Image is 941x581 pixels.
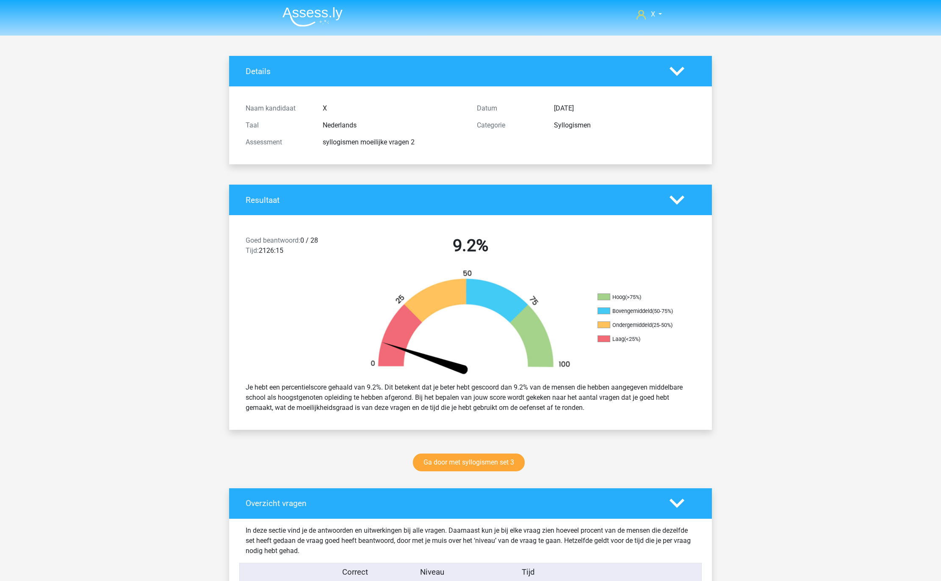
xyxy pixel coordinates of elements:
div: Assessment [239,137,316,147]
div: X [316,103,470,113]
div: [DATE] [548,103,702,113]
a: X [633,9,665,19]
div: (25-50%) [652,322,673,328]
span: X [651,10,655,18]
a: Ga door met syllogismen set 3 [413,454,525,471]
li: Hoog [598,293,682,301]
img: Assessly [282,7,343,27]
div: Syllogismen [548,120,702,130]
span: Tijd: [246,246,259,255]
div: Nederlands [316,120,470,130]
div: 0 / 28 2126:15 [239,235,355,259]
div: (>75%) [625,294,641,300]
h4: Overzicht vragen [246,498,657,508]
div: (50-75%) [652,308,673,314]
div: Je hebt een percentielscore gehaald van 9.2%. Dit betekent dat je beter hebt gescoord dan 9.2% va... [239,379,702,416]
li: Bovengemiddeld [598,307,682,315]
div: Tijd [470,567,586,578]
h4: Resultaat [246,195,657,205]
div: (<25%) [624,336,640,342]
div: Correct [317,567,394,578]
h2: 9.2% [361,235,580,256]
div: Categorie [470,120,548,130]
div: In deze sectie vind je de antwoorden en uitwerkingen bij alle vragen. Daarnaast kun je bij elke v... [239,526,702,556]
img: 9.368dbdf3dc12.png [356,269,585,376]
li: Ondergemiddeld [598,321,682,329]
li: Laag [598,335,682,343]
div: Taal [239,120,316,130]
span: Goed beantwoord: [246,236,300,244]
div: Niveau [393,567,470,578]
div: Naam kandidaat [239,103,316,113]
div: Datum [470,103,548,113]
h4: Details [246,66,657,76]
div: syllogismen moeilijke vragen 2 [316,137,470,147]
